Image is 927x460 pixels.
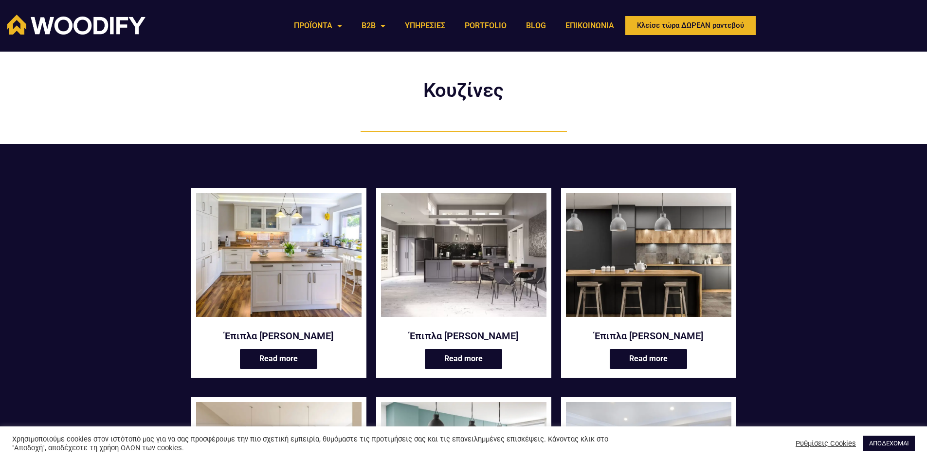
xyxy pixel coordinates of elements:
[12,435,644,452] div: Χρησιμοποιούμε cookies στον ιστότοπό μας για να σας προσφέρουμε την πιο σχετική εμπειρία, θυμόμασ...
[610,349,687,369] a: Read more about “Έπιπλα κουζίνας Anakena”
[347,81,581,100] h2: Κουζίνες
[196,330,362,342] a: Έπιπλα [PERSON_NAME]
[284,15,624,37] nav: Menu
[395,15,455,37] a: ΥΠΗΡΕΣΙΕΣ
[284,15,352,37] a: ΠΡΟΪΟΝΤΑ
[425,349,502,369] a: Read more about “Έπιπλα κουζίνας Alboran”
[455,15,516,37] a: PORTFOLIO
[624,15,757,37] a: Κλείσε τώρα ΔΩΡΕΑΝ ραντεβού
[240,349,317,369] a: Read more about “Έπιπλα κουζίνας Agonda”
[637,22,744,29] span: Κλείσε τώρα ΔΩΡΕΑΝ ραντεβού
[863,436,915,451] a: ΑΠΟΔΕΧΟΜΑΙ
[566,193,731,323] a: Anakena κουζίνα
[381,330,546,342] a: Έπιπλα [PERSON_NAME]
[566,330,731,342] a: Έπιπλα [PERSON_NAME]
[516,15,556,37] a: BLOG
[556,15,624,37] a: ΕΠΙΚΟΙΝΩΝΙΑ
[196,193,362,323] a: Έπιπλα κουζίνας Agonda
[352,15,395,37] a: B2B
[7,15,145,35] img: Woodify
[796,439,856,448] a: Ρυθμίσεις Cookies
